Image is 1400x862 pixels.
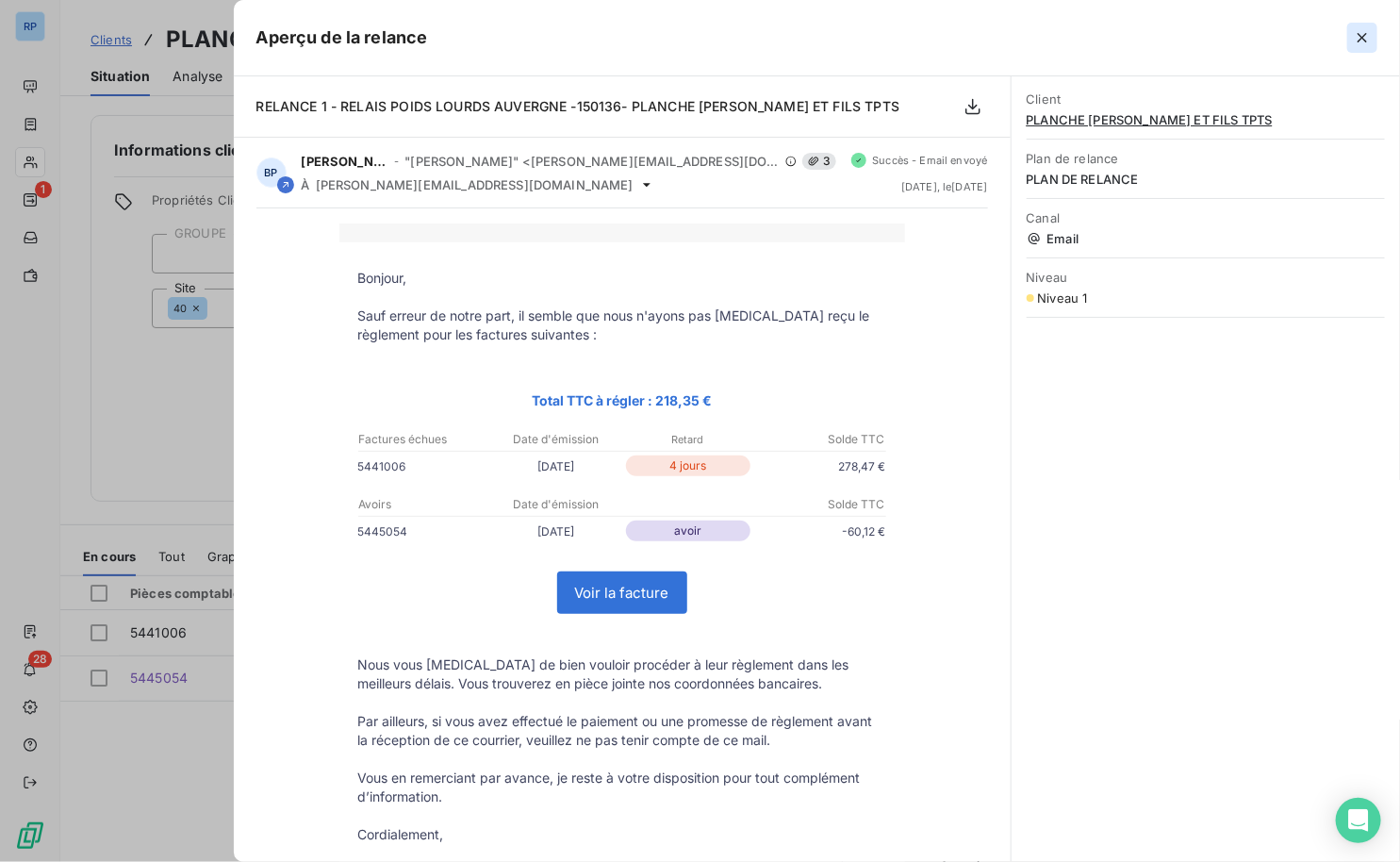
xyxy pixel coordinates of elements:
p: 278,47 € [754,456,886,476]
p: 4 jours [626,456,750,476]
span: 3 [802,153,836,170]
p: avoir [626,521,750,541]
p: -60,12 € [754,522,886,541]
p: [DATE] [490,522,622,541]
p: Nous vous [MEDICAL_DATA] de bien vouloir procéder à leur règlement dans les meilleurs délais. Vou... [358,655,886,693]
span: À [302,177,310,192]
p: Retard [623,431,753,448]
span: Client [1027,91,1386,107]
span: [DATE] , le [DATE] [901,181,987,192]
span: Email [1027,231,1386,246]
span: Niveau [1027,270,1386,285]
p: Solde TTC [755,431,885,448]
span: Plan de relance [1027,151,1386,166]
span: Niveau 1 [1038,290,1088,306]
p: Bonjour, [358,269,886,288]
p: Date d'émission [491,496,621,513]
p: Factures échues [359,431,489,448]
p: Vous en remerciant par avance, je reste à votre disposition pour tout complément d’information. [358,769,886,806]
p: 5445054 [358,522,490,541]
span: [PERSON_NAME] [302,154,389,169]
p: Avoirs [359,496,489,513]
span: Succès - Email envoyé [872,155,987,166]
p: [DATE] [490,456,622,476]
div: BP [256,157,287,188]
p: Sauf erreur de notre part, il semble que nous n'ayons pas [MEDICAL_DATA] reçu le règlement pour l... [358,307,886,344]
p: Date d'émission [491,431,621,448]
span: "[PERSON_NAME]" <[PERSON_NAME][EMAIL_ADDRESS][DOMAIN_NAME]> [404,154,780,169]
h5: Aperçu de la relance [256,25,428,51]
p: Cordialement, [358,825,886,844]
span: - [394,156,399,167]
p: Total TTC à régler : 218,35 € [358,390,886,411]
p: Par ailleurs, si vous avez effectué le paiement ou une promesse de règlement avant la réception d... [358,712,886,750]
p: 5441006 [358,456,490,476]
span: PLANCHE [PERSON_NAME] ET FILS TPTS [1027,112,1386,127]
p: Solde TTC [755,496,885,513]
span: RELANCE 1 - RELAIS POIDS LOURDS AUVERGNE -150136- ﻿PLANCHE [PERSON_NAME] ET FILS TPTS [256,98,900,114]
span: [PERSON_NAME][EMAIL_ADDRESS][DOMAIN_NAME] [316,177,634,192]
span: PLAN DE RELANCE [1027,172,1386,187]
span: Canal [1027,210,1386,225]
div: Open Intercom Messenger [1336,798,1381,843]
a: Voir la facture [558,572,686,613]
